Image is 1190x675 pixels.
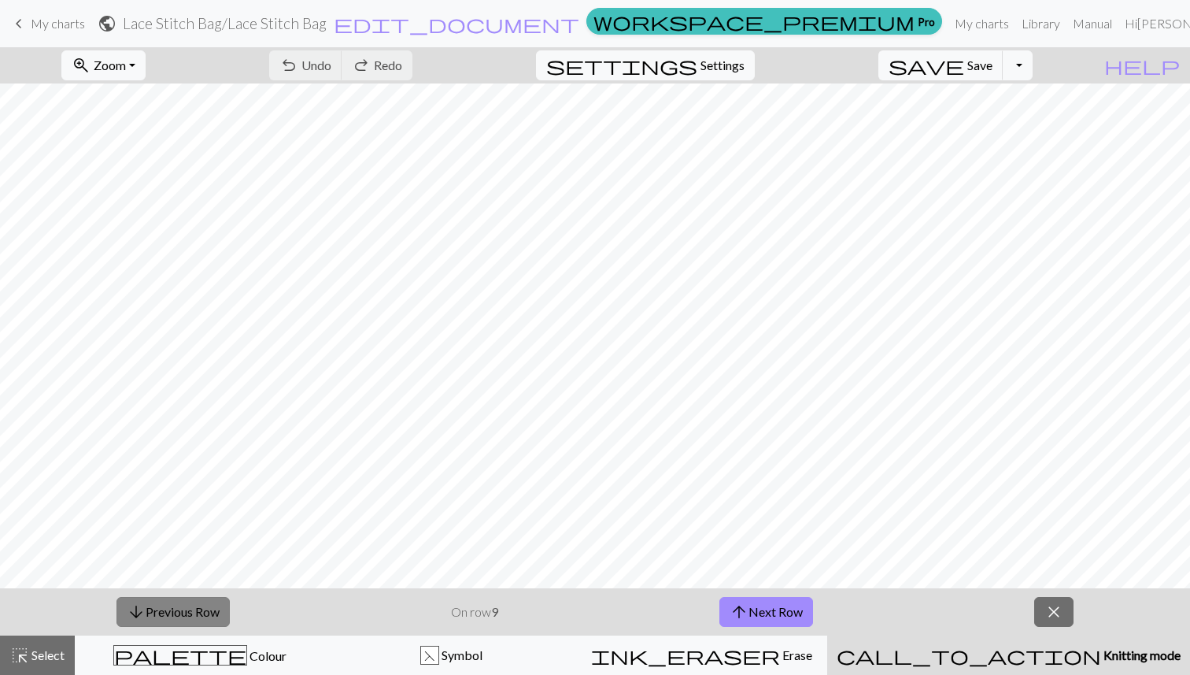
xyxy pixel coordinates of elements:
[9,10,85,37] a: My charts
[10,644,29,666] span: highlight_alt
[536,50,755,80] button: SettingsSettings
[1066,8,1118,39] a: Manual
[546,54,697,76] span: settings
[591,644,780,666] span: ink_eraser
[9,13,28,35] span: keyboard_arrow_left
[1044,601,1063,623] span: close
[889,54,964,76] span: save
[780,647,812,662] span: Erase
[75,636,326,675] button: Colour
[576,636,827,675] button: Erase
[326,636,577,675] button: F Symbol
[1101,647,1181,662] span: Knitting mode
[439,647,482,662] span: Symbol
[421,647,438,666] div: F
[31,16,85,31] span: My charts
[114,644,246,666] span: palette
[247,648,286,663] span: Colour
[491,604,498,619] strong: 9
[29,647,65,662] span: Select
[586,8,942,35] a: Pro
[878,50,1003,80] button: Save
[593,10,915,32] span: workspace_premium
[700,56,745,75] span: Settings
[451,603,498,621] p: On row
[61,50,146,80] button: Zoom
[948,8,1015,39] a: My charts
[94,57,126,72] span: Zoom
[127,601,146,623] span: arrow_downward
[72,54,91,76] span: zoom_in
[116,597,230,627] button: Previous Row
[546,56,697,75] i: Settings
[719,597,813,627] button: Next Row
[967,57,992,72] span: Save
[730,601,748,623] span: arrow_upward
[123,14,327,32] h2: Lace Stitch Bag / Lace Stitch Bag
[334,13,579,35] span: edit_document
[837,644,1101,666] span: call_to_action
[1104,54,1180,76] span: help
[827,636,1190,675] button: Knitting mode
[1015,8,1066,39] a: Library
[98,13,116,35] span: public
